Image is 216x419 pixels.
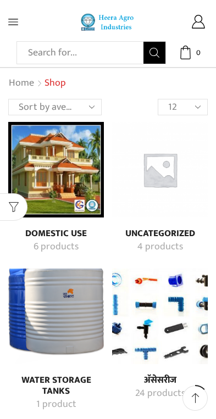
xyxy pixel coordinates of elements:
a: Visit product category Domestic Use [14,228,98,239]
nav: Breadcrumb [8,76,66,91]
a: Visit product category Water Storage Tanks [14,375,98,397]
h4: Domestic Use [14,228,98,239]
h1: Shop [45,77,66,90]
h4: Water Storage Tanks [14,375,98,397]
a: Visit product category Water Storage Tanks [14,398,98,412]
mark: 6 products [34,240,79,254]
a: Visit product category Uncategorized [112,122,208,217]
a: Visit product category Uncategorized [118,228,202,239]
img: अ‍ॅसेसरीज [112,269,208,364]
h4: अ‍ॅसेसरीज [118,375,202,386]
a: Visit product category Water Storage Tanks [8,269,104,364]
mark: 1 product [36,398,76,412]
mark: 24 products [135,387,185,401]
a: Visit product category अ‍ॅसेसरीज [112,269,208,364]
span: 0 [193,47,204,58]
img: Domestic Use [8,122,104,217]
a: 0 [182,46,200,59]
button: Search button [143,42,165,64]
a: Visit product category Domestic Use [8,122,104,217]
mark: 4 products [137,240,183,254]
img: Water Storage Tanks [8,269,104,364]
a: Visit product category अ‍ॅसेसरीज [118,387,202,401]
h4: Uncategorized [118,228,202,239]
a: Visit product category Uncategorized [118,240,202,254]
img: Uncategorized [112,122,208,217]
a: Visit product category अ‍ॅसेसरीज [118,375,202,386]
a: Visit product category Domestic Use [14,240,98,254]
input: Search for... [23,42,143,64]
a: Home [8,76,35,91]
select: Shop order [8,99,102,115]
